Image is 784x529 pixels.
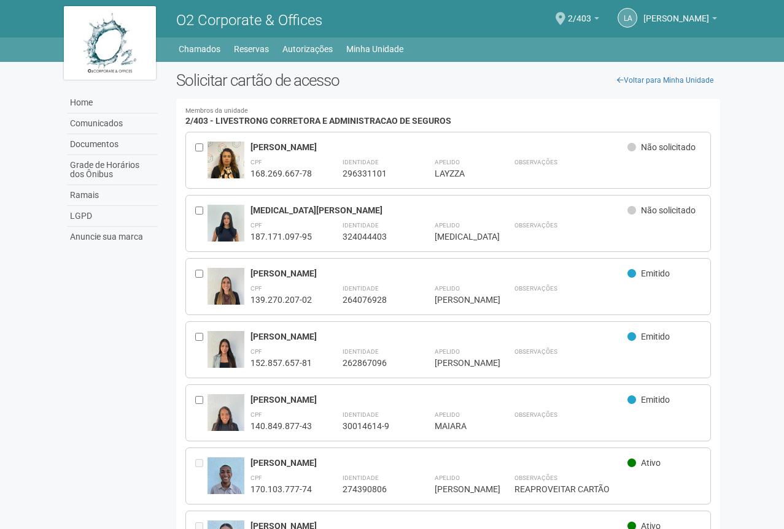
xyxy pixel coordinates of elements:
[250,168,312,179] div: 168.269.667-78
[435,474,460,481] strong: Apelido
[514,348,557,355] strong: Observações
[643,2,709,23] span: Luísa Antunes de Mesquita
[208,205,244,254] img: user.jpg
[643,15,717,25] a: [PERSON_NAME]
[343,411,379,418] strong: Identidade
[641,332,670,341] span: Emitido
[343,159,379,166] strong: Identidade
[641,205,696,215] span: Não solicitado
[435,357,484,368] div: [PERSON_NAME]
[208,142,244,191] img: user.jpg
[67,155,158,185] a: Grade de Horários dos Ônibus
[250,285,262,292] strong: CPF
[67,185,158,206] a: Ramais
[435,348,460,355] strong: Apelido
[250,421,312,432] div: 140.849.877-43
[435,159,460,166] strong: Apelido
[346,40,403,58] a: Minha Unidade
[250,231,312,242] div: 187.171.097-95
[176,12,322,29] span: O2 Corporate & Offices
[618,8,637,28] a: LA
[568,15,599,25] a: 2/403
[185,108,712,126] h4: 2/403 - LIVESTRONG CORRETORA E ADMINISTRACAO DE SEGUROS
[282,40,333,58] a: Autorizações
[250,222,262,229] strong: CPF
[343,231,404,242] div: 324044403
[67,134,158,155] a: Documentos
[641,268,670,278] span: Emitido
[250,394,628,405] div: [PERSON_NAME]
[176,71,721,89] h2: Solicitar cartão de acesso
[250,357,312,368] div: 152.857.657-81
[610,71,720,89] a: Voltar para Minha Unidade
[343,484,404,495] div: 274390806
[435,168,484,179] div: LAYZZA
[343,474,379,481] strong: Identidade
[435,411,460,418] strong: Apelido
[514,411,557,418] strong: Observações
[514,159,557,166] strong: Observações
[514,285,557,292] strong: Observações
[67,206,158,227] a: LGPD
[641,458,661,468] span: Ativo
[641,395,670,405] span: Emitido
[343,285,379,292] strong: Identidade
[343,421,404,432] div: 30014614-9
[514,484,702,495] div: REAPROVEITAR CARTÃO
[250,205,628,216] div: [MEDICAL_DATA][PERSON_NAME]
[208,394,244,443] img: user.jpg
[64,6,156,80] img: logo.jpg
[250,411,262,418] strong: CPF
[514,222,557,229] strong: Observações
[435,484,484,495] div: [PERSON_NAME]
[234,40,269,58] a: Reservas
[208,268,244,317] img: user.jpg
[208,457,244,506] img: user.jpg
[185,108,712,115] small: Membros da unidade
[343,294,404,305] div: 264076928
[343,222,379,229] strong: Identidade
[343,357,404,368] div: 262867096
[435,294,484,305] div: [PERSON_NAME]
[67,227,158,247] a: Anuncie sua marca
[343,348,379,355] strong: Identidade
[250,484,312,495] div: 170.103.777-74
[568,2,591,23] span: 2/403
[250,294,312,305] div: 139.270.207-02
[514,474,557,481] strong: Observações
[250,268,628,279] div: [PERSON_NAME]
[435,222,460,229] strong: Apelido
[67,93,158,113] a: Home
[250,159,262,166] strong: CPF
[179,40,220,58] a: Chamados
[250,331,628,342] div: [PERSON_NAME]
[250,474,262,481] strong: CPF
[250,457,628,468] div: [PERSON_NAME]
[67,113,158,134] a: Comunicados
[343,168,404,179] div: 296331101
[250,142,628,153] div: [PERSON_NAME]
[435,421,484,432] div: MAIARA
[435,231,484,242] div: [MEDICAL_DATA]
[208,331,244,380] img: user.jpg
[250,348,262,355] strong: CPF
[641,142,696,152] span: Não solicitado
[435,285,460,292] strong: Apelido
[195,457,208,495] div: Entre em contato com a Aministração para solicitar o cancelamento ou 2a via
